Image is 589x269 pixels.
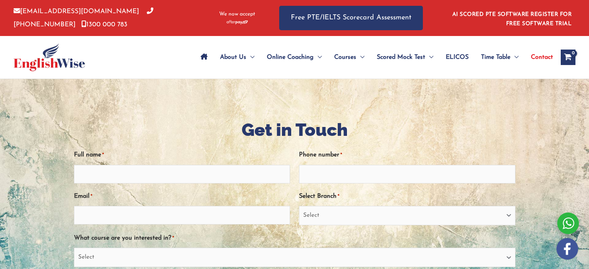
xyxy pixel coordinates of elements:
a: About UsMenu Toggle [214,44,261,71]
img: cropped-ew-logo [14,43,85,71]
a: View Shopping Cart, empty [561,50,575,65]
label: Full name [74,149,104,161]
a: CoursesMenu Toggle [328,44,371,71]
a: Scored Mock TestMenu Toggle [371,44,440,71]
a: ELICOS [440,44,475,71]
span: We now accept [219,10,255,18]
a: [PHONE_NUMBER] [14,8,153,27]
nav: Site Navigation: Main Menu [194,44,553,71]
span: Menu Toggle [314,44,322,71]
label: What course are you interested in? [74,232,174,245]
span: Scored Mock Test [377,44,425,71]
span: Menu Toggle [246,44,254,71]
h1: Get in Touch [74,118,515,142]
a: Online CoachingMenu Toggle [261,44,328,71]
a: Free PTE/IELTS Scorecard Assessment [279,6,423,30]
a: [EMAIL_ADDRESS][DOMAIN_NAME] [14,8,139,15]
a: Time TableMenu Toggle [475,44,525,71]
span: ELICOS [446,44,469,71]
span: Time Table [481,44,510,71]
aside: Header Widget 1 [448,5,575,31]
label: Select Branch [299,190,339,203]
img: white-facebook.png [556,238,578,260]
a: 1300 000 783 [81,21,127,28]
label: Email [74,190,92,203]
label: Phone number [299,149,342,161]
span: About Us [220,44,246,71]
img: Afterpay-Logo [227,20,248,24]
span: Online Coaching [267,44,314,71]
span: Contact [531,44,553,71]
span: Menu Toggle [425,44,433,71]
span: Menu Toggle [356,44,364,71]
a: Contact [525,44,553,71]
span: Menu Toggle [510,44,519,71]
span: Courses [334,44,356,71]
a: AI SCORED PTE SOFTWARE REGISTER FOR FREE SOFTWARE TRIAL [452,12,572,27]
